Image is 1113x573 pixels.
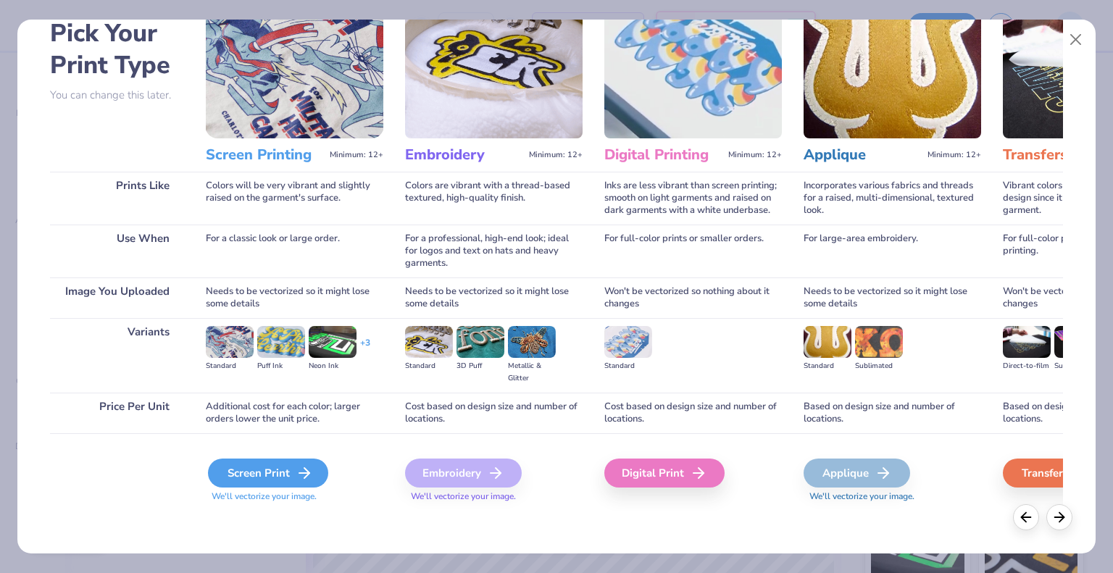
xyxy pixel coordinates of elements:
div: Won't be vectorized so nothing about it changes [604,277,782,318]
div: Puff Ink [257,360,305,372]
div: Metallic & Glitter [508,360,556,385]
span: We'll vectorize your image. [405,490,583,503]
button: Close [1062,26,1090,54]
div: Supacolor [1054,360,1102,372]
div: Neon Ink [309,360,357,372]
img: Sublimated [855,326,903,358]
h3: Screen Printing [206,146,324,164]
div: Use When [50,225,184,277]
div: Standard [604,360,652,372]
img: Standard [405,326,453,358]
div: Transfers [1003,459,1109,488]
span: Minimum: 12+ [529,150,583,160]
div: + 3 [360,337,370,361]
div: Variants [50,318,184,393]
span: Minimum: 12+ [728,150,782,160]
div: Direct-to-film [1003,360,1051,372]
div: Needs to be vectorized so it might lose some details [405,277,583,318]
img: Standard [604,326,652,358]
h3: Applique [804,146,922,164]
div: Applique [804,459,910,488]
div: Based on design size and number of locations. [804,393,981,433]
div: Embroidery [405,459,522,488]
div: Sublimated [855,360,903,372]
p: You can change this later. [50,89,184,101]
div: For full-color prints or smaller orders. [604,225,782,277]
div: Prints Like [50,172,184,225]
h3: Digital Printing [604,146,722,164]
img: Metallic & Glitter [508,326,556,358]
div: Inks are less vibrant than screen printing; smooth on light garments and raised on dark garments ... [604,172,782,225]
img: Supacolor [1054,326,1102,358]
span: We'll vectorize your image. [206,490,383,503]
div: Colors are vibrant with a thread-based textured, high-quality finish. [405,172,583,225]
img: Puff Ink [257,326,305,358]
h3: Embroidery [405,146,523,164]
div: Needs to be vectorized so it might lose some details [206,277,383,318]
div: Cost based on design size and number of locations. [405,393,583,433]
div: Standard [405,360,453,372]
div: Needs to be vectorized so it might lose some details [804,277,981,318]
div: Standard [206,360,254,372]
span: Minimum: 12+ [927,150,981,160]
span: We'll vectorize your image. [804,490,981,503]
div: For large-area embroidery. [804,225,981,277]
div: For a professional, high-end look; ideal for logos and text on hats and heavy garments. [405,225,583,277]
img: Direct-to-film [1003,326,1051,358]
div: Screen Print [208,459,328,488]
div: 3D Puff [457,360,504,372]
img: Neon Ink [309,326,357,358]
div: Digital Print [604,459,725,488]
div: For a classic look or large order. [206,225,383,277]
div: Price Per Unit [50,393,184,433]
img: Standard [206,326,254,358]
img: 3D Puff [457,326,504,358]
div: Cost based on design size and number of locations. [604,393,782,433]
div: Additional cost for each color; larger orders lower the unit price. [206,393,383,433]
div: Image You Uploaded [50,277,184,318]
div: Standard [804,360,851,372]
div: Colors will be very vibrant and slightly raised on the garment's surface. [206,172,383,225]
h2: Pick Your Print Type [50,17,184,81]
span: Minimum: 12+ [330,150,383,160]
img: Standard [804,326,851,358]
div: Incorporates various fabrics and threads for a raised, multi-dimensional, textured look. [804,172,981,225]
